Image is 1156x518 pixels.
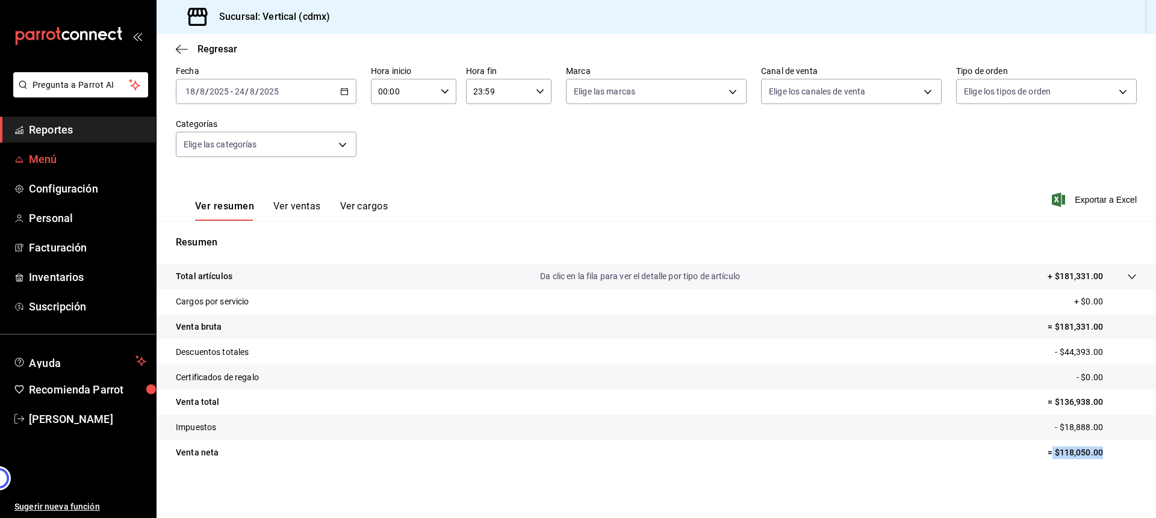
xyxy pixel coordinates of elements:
[371,67,456,75] label: Hora inicio
[184,138,257,150] span: Elige las categorías
[566,67,747,75] label: Marca
[273,200,321,221] button: Ver ventas
[14,501,146,513] span: Sugerir nueva función
[196,87,199,96] span: /
[964,85,1051,97] span: Elige los tipos de orden
[1077,371,1137,384] p: - $0.00
[231,87,233,96] span: -
[29,180,146,197] span: Configuración
[209,87,229,96] input: ----
[540,270,740,283] p: Da clic en la fila para ver el detalle por tipo de artículo
[1054,193,1137,207] button: Exportar a Excel
[340,200,388,221] button: Ver cargos
[199,87,205,96] input: --
[29,411,146,427] span: [PERSON_NAME]
[574,85,635,97] span: Elige las marcas
[195,200,254,221] button: Ver resumen
[29,354,131,368] span: Ayuda
[132,31,142,41] button: open_drawer_menu
[176,295,249,308] p: Cargos por servicio
[956,67,1137,75] label: Tipo de orden
[176,67,356,75] label: Fecha
[255,87,259,96] span: /
[8,87,148,100] a: Pregunta a Parrot AI
[176,446,219,459] p: Venta neta
[29,269,146,285] span: Inventarios
[176,120,356,128] label: Categorías
[234,87,245,96] input: --
[29,151,146,167] span: Menú
[176,270,232,283] p: Total artículos
[245,87,249,96] span: /
[176,43,237,55] button: Regresar
[176,396,219,409] p: Venta total
[249,87,255,96] input: --
[33,79,129,91] span: Pregunta a Parrot AI
[176,346,249,359] p: Descuentos totales
[176,421,216,434] p: Impuestos
[1055,421,1137,434] p: - $18,888.00
[29,122,146,138] span: Reportes
[29,298,146,315] span: Suscripción
[29,210,146,226] span: Personal
[1048,321,1137,333] p: = $181,331.00
[259,87,279,96] input: ----
[29,239,146,256] span: Facturación
[761,67,942,75] label: Canal de venta
[195,200,388,221] div: navigation tabs
[1055,346,1137,359] p: - $44,393.00
[210,10,330,24] h3: Sucursal: Vertical (cdmx)
[197,43,237,55] span: Regresar
[29,381,146,398] span: Recomienda Parrot
[176,321,222,333] p: Venta bruta
[176,371,259,384] p: Certificados de regalo
[185,87,196,96] input: --
[466,67,552,75] label: Hora fin
[1048,270,1103,283] p: + $181,331.00
[1048,396,1137,409] p: = $136,938.00
[1074,295,1137,308] p: + $0.00
[13,72,148,97] button: Pregunta a Parrot AI
[1048,446,1137,459] p: = $118,050.00
[176,235,1137,250] p: Resumen
[205,87,209,96] span: /
[769,85,865,97] span: Elige los canales de venta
